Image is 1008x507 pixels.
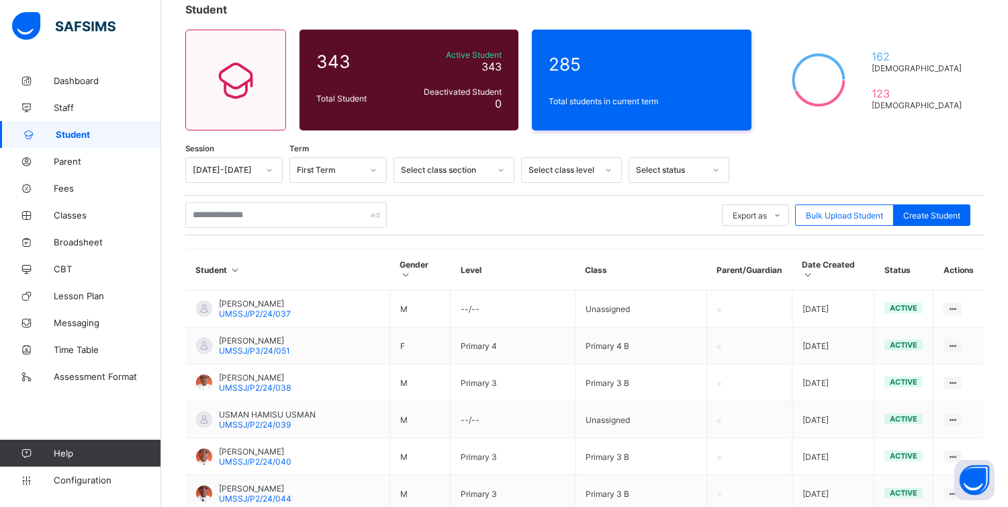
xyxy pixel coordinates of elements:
[407,50,502,60] span: Active Student
[219,483,291,494] span: [PERSON_NAME]
[390,438,451,475] td: M
[390,327,451,364] td: F
[890,488,917,498] span: active
[549,54,734,75] span: 285
[529,165,597,175] div: Select class level
[313,90,404,107] div: Total Student
[400,270,412,280] i: Sort in Ascending Order
[219,373,291,383] span: [PERSON_NAME]
[792,438,874,475] td: [DATE]
[451,290,576,327] td: --/--
[54,475,161,485] span: Configuration
[576,364,707,401] td: Primary 3 B
[872,50,967,63] span: 162
[56,129,161,140] span: Student
[390,290,451,327] td: M
[451,327,576,364] td: Primary 4
[297,165,362,175] div: First Term
[733,210,767,221] span: Export as
[451,438,576,475] td: Primary 3
[806,210,883,221] span: Bulk Upload Student
[219,383,291,393] span: UMSSJ/P2/24/038
[792,364,874,401] td: [DATE]
[451,401,576,438] td: --/--
[390,401,451,438] td: M
[54,371,161,382] span: Assessment Format
[890,340,917,350] span: active
[219,346,290,356] span: UMSSJ/P3/24/051
[407,87,502,97] span: Deactivated Student
[576,327,707,364] td: Primary 4 B
[792,401,874,438] td: [DATE]
[390,364,451,401] td: M
[54,264,161,274] span: CBT
[495,97,502,110] span: 0
[903,210,960,221] span: Create Student
[54,448,161,459] span: Help
[54,344,161,355] span: Time Table
[219,457,291,467] span: UMSSJ/P2/24/040
[390,249,451,290] th: Gender
[872,63,967,73] span: [DEMOGRAPHIC_DATA]
[12,12,116,40] img: safsims
[954,460,995,500] button: Open asap
[803,270,814,280] i: Sort in Ascending Order
[576,249,707,290] th: Class
[54,290,161,301] span: Lesson Plan
[185,3,227,16] span: Student
[792,249,874,290] th: Date Created
[890,414,917,424] span: active
[185,144,214,153] span: Session
[219,299,291,309] span: [PERSON_NAME]
[219,494,291,504] span: UMSSJ/P2/24/044
[576,290,707,327] td: Unassigned
[451,364,576,401] td: Primary 3
[193,165,258,175] div: [DATE]-[DATE]
[549,96,734,106] span: Total students in current term
[54,237,161,247] span: Broadsheet
[933,249,984,290] th: Actions
[792,290,874,327] td: [DATE]
[890,377,917,387] span: active
[186,249,390,290] th: Student
[219,309,291,319] span: UMSSJ/P2/24/037
[54,183,161,194] span: Fees
[54,210,161,221] span: Classes
[54,75,161,86] span: Dashboard
[230,265,241,275] i: Sort in Ascending Order
[219,409,316,420] span: USMAN HAMISU USMAN
[890,303,917,313] span: active
[219,420,291,430] span: UMSSJ/P2/24/039
[54,102,161,113] span: Staff
[576,401,707,438] td: Unassigned
[316,51,400,72] span: 343
[289,144,309,153] span: Term
[482,60,502,73] span: 343
[219,446,291,457] span: [PERSON_NAME]
[576,438,707,475] td: Primary 3 B
[872,87,967,100] span: 123
[636,165,704,175] div: Select status
[874,249,933,290] th: Status
[401,165,490,175] div: Select class section
[219,336,290,346] span: [PERSON_NAME]
[451,249,576,290] th: Level
[54,317,161,328] span: Messaging
[54,156,161,167] span: Parent
[792,327,874,364] td: [DATE]
[872,100,967,110] span: [DEMOGRAPHIC_DATA]
[890,451,917,461] span: active
[707,249,792,290] th: Parent/Guardian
